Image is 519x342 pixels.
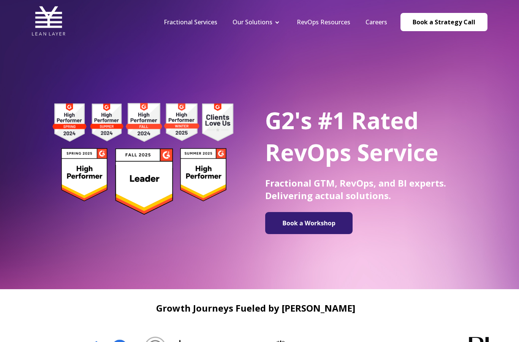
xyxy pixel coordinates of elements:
span: Fractional GTM, RevOps, and BI experts. Delivering actual solutions. [265,177,446,202]
a: Fractional Services [164,18,217,26]
img: Book a Workshop [269,215,349,231]
div: Navigation Menu [156,18,395,26]
a: Our Solutions [233,18,272,26]
img: g2 badges [39,101,246,217]
span: G2's #1 Rated RevOps Service [265,105,438,168]
img: Lean Layer Logo [32,4,66,38]
h2: Growth Journeys Fueled by [PERSON_NAME] [8,303,504,313]
a: RevOps Resources [297,18,350,26]
a: Book a Strategy Call [400,13,487,31]
a: Careers [366,18,387,26]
